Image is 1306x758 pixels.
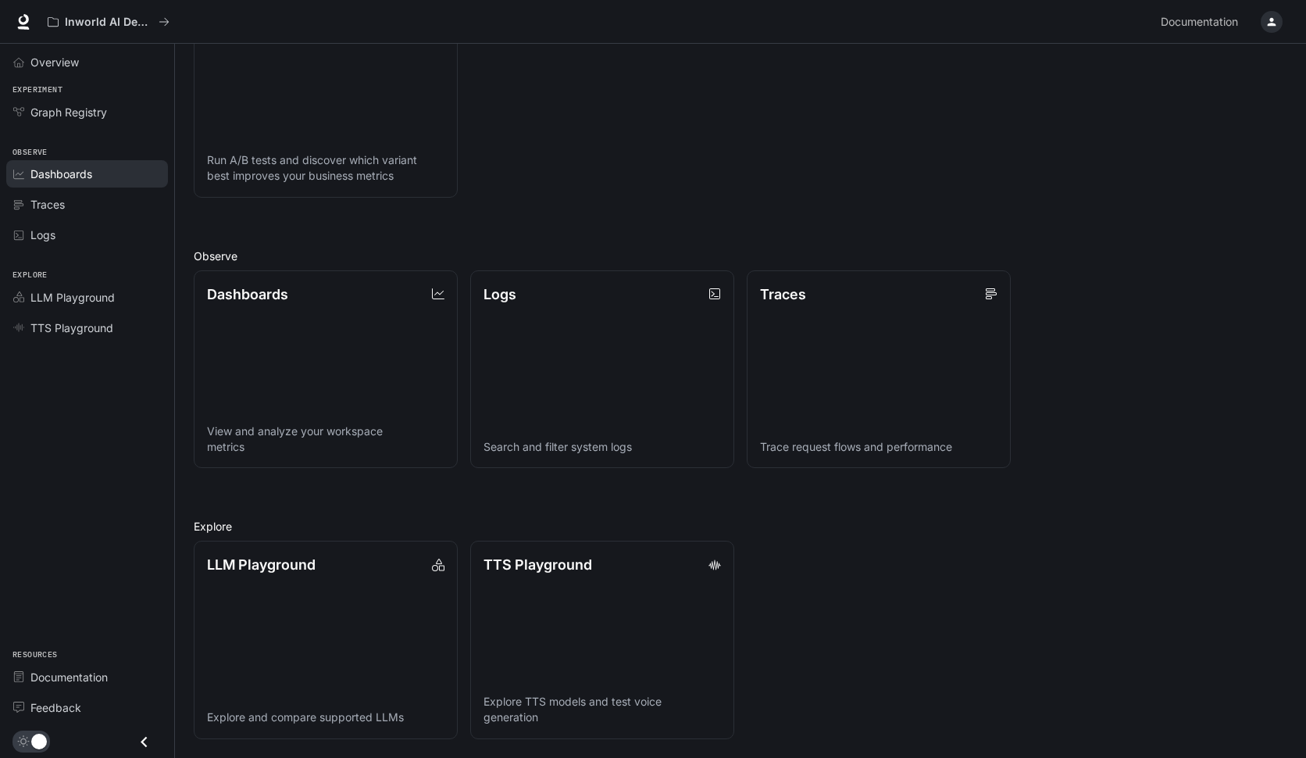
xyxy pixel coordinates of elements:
[41,6,177,38] button: All workspaces
[207,152,444,184] p: Run A/B tests and discover which variant best improves your business metrics
[30,196,65,213] span: Traces
[30,289,115,306] span: LLM Playground
[760,439,997,455] p: Trace request flows and performance
[470,541,734,739] a: TTS PlaygroundExplore TTS models and test voice generation
[6,221,168,248] a: Logs
[470,270,734,469] a: LogsSearch and filter system logs
[6,48,168,76] a: Overview
[760,284,806,305] p: Traces
[207,284,288,305] p: Dashboards
[1161,13,1238,32] span: Documentation
[65,16,152,29] p: Inworld AI Demos
[6,694,168,721] a: Feedback
[6,284,168,311] a: LLM Playground
[31,732,47,749] span: Dark mode toggle
[207,710,444,725] p: Explore and compare supported LLMs
[194,248,1287,264] h2: Observe
[30,104,107,120] span: Graph Registry
[30,227,55,243] span: Logs
[6,663,168,691] a: Documentation
[30,669,108,685] span: Documentation
[484,694,721,725] p: Explore TTS models and test voice generation
[6,98,168,126] a: Graph Registry
[484,439,721,455] p: Search and filter system logs
[30,54,79,70] span: Overview
[194,541,458,739] a: LLM PlaygroundExplore and compare supported LLMs
[1154,6,1250,38] a: Documentation
[194,270,458,469] a: DashboardsView and analyze your workspace metrics
[207,554,316,575] p: LLM Playground
[30,699,81,716] span: Feedback
[127,726,162,758] button: Close drawer
[6,314,168,341] a: TTS Playground
[484,554,592,575] p: TTS Playground
[194,518,1287,535] h2: Explore
[747,270,1011,469] a: TracesTrace request flows and performance
[6,191,168,218] a: Traces
[30,320,113,336] span: TTS Playground
[30,166,92,182] span: Dashboards
[207,424,444,455] p: View and analyze your workspace metrics
[6,160,168,188] a: Dashboards
[484,284,516,305] p: Logs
